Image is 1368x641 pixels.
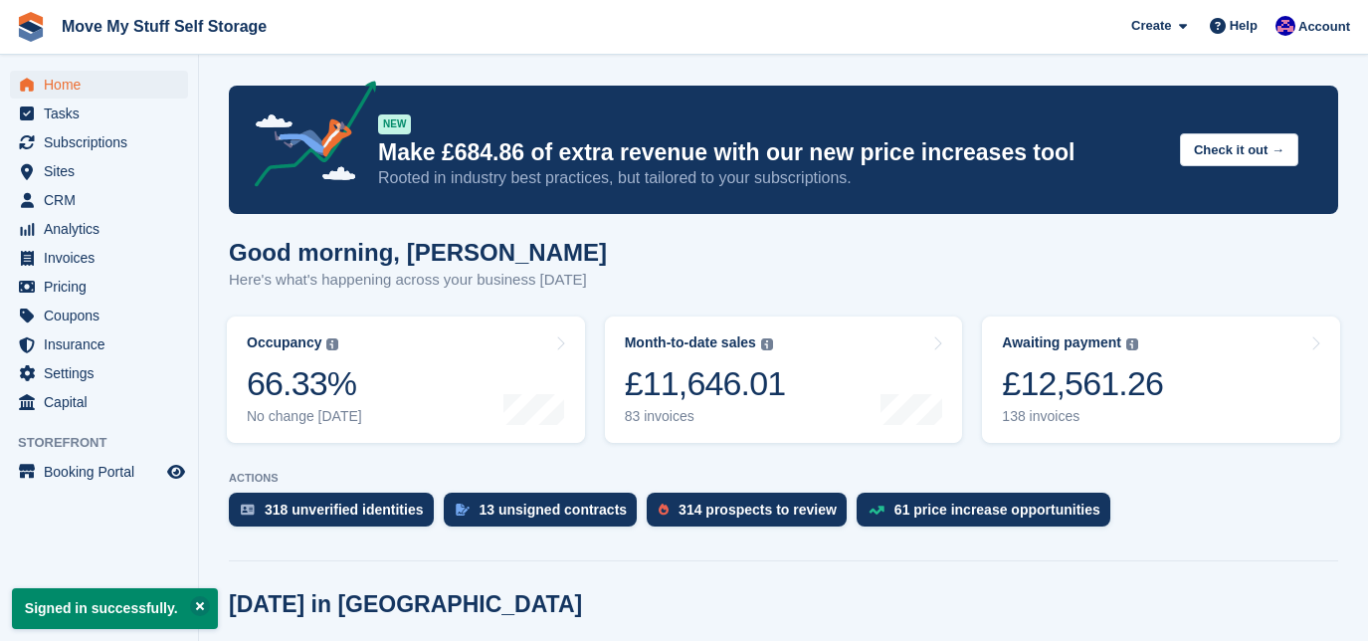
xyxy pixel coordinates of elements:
[44,244,163,272] span: Invoices
[982,317,1340,443] a: Awaiting payment £12,561.26 138 invoices
[18,433,198,453] span: Storefront
[10,215,188,243] a: menu
[164,460,188,484] a: Preview store
[378,167,1164,189] p: Rooted in industry best practices, but tailored to your subscriptions.
[10,302,188,329] a: menu
[12,588,218,629] p: Signed in successfully.
[1002,363,1163,404] div: £12,561.26
[378,138,1164,167] p: Make £684.86 of extra revenue with our new price increases tool
[10,330,188,358] a: menu
[238,81,377,194] img: price-adjustments-announcement-icon-8257ccfd72463d97f412b2fc003d46551f7dbcb40ab6d574587a9cd5c0d94...
[869,506,884,515] img: price_increase_opportunities-93ffe204e8149a01c8c9dc8f82e8f89637d9d84a8eef4429ea346261dce0b2c0.svg
[1298,17,1350,37] span: Account
[10,157,188,185] a: menu
[44,100,163,127] span: Tasks
[44,330,163,358] span: Insurance
[229,269,607,292] p: Here's what's happening across your business [DATE]
[44,273,163,301] span: Pricing
[10,100,188,127] a: menu
[229,591,582,618] h2: [DATE] in [GEOGRAPHIC_DATA]
[10,388,188,416] a: menu
[44,71,163,99] span: Home
[44,128,163,156] span: Subscriptions
[247,334,321,351] div: Occupancy
[1126,338,1138,350] img: icon-info-grey-7440780725fd019a000dd9b08b2336e03edf1995a4989e88bcd33f0948082b44.svg
[229,493,444,536] a: 318 unverified identities
[326,338,338,350] img: icon-info-grey-7440780725fd019a000dd9b08b2336e03edf1995a4989e88bcd33f0948082b44.svg
[10,458,188,486] a: menu
[44,215,163,243] span: Analytics
[241,504,255,516] img: verify_identity-adf6edd0f0f0b5bbfe63781bf79b02c33cf7c696d77639b501bdc392416b5a36.svg
[247,363,362,404] div: 66.33%
[44,359,163,387] span: Settings
[857,493,1120,536] a: 61 price increase opportunities
[54,10,275,43] a: Move My Stuff Self Storage
[480,502,628,518] div: 13 unsigned contracts
[1131,16,1171,36] span: Create
[456,504,470,516] img: contract_signature_icon-13c848040528278c33f63329250d36e43548de30e8caae1d1a13099fd9432cc5.svg
[894,502,1100,518] div: 61 price increase opportunities
[605,317,963,443] a: Month-to-date sales £11,646.01 83 invoices
[265,502,424,518] div: 318 unverified identities
[44,458,163,486] span: Booking Portal
[625,408,786,425] div: 83 invoices
[16,12,46,42] img: stora-icon-8386f47178a22dfd0bd8f6a31ec36ba5ce8667c1dd55bd0f319d3a0aa187defe.svg
[10,71,188,99] a: menu
[625,363,786,404] div: £11,646.01
[229,472,1338,485] p: ACTIONS
[1002,408,1163,425] div: 138 invoices
[444,493,648,536] a: 13 unsigned contracts
[247,408,362,425] div: No change [DATE]
[44,302,163,329] span: Coupons
[378,114,411,134] div: NEW
[44,157,163,185] span: Sites
[1275,16,1295,36] img: Jade Whetnall
[10,273,188,301] a: menu
[10,128,188,156] a: menu
[761,338,773,350] img: icon-info-grey-7440780725fd019a000dd9b08b2336e03edf1995a4989e88bcd33f0948082b44.svg
[1180,133,1298,166] button: Check it out →
[1230,16,1258,36] span: Help
[44,388,163,416] span: Capital
[227,317,585,443] a: Occupancy 66.33% No change [DATE]
[659,504,669,516] img: prospect-51fa495bee0391a8d652442698ab0144808aea92771e9ea1ae160a38d050c398.svg
[229,239,607,266] h1: Good morning, [PERSON_NAME]
[10,244,188,272] a: menu
[647,493,857,536] a: 314 prospects to review
[679,502,837,518] div: 314 prospects to review
[625,334,756,351] div: Month-to-date sales
[44,186,163,214] span: CRM
[10,186,188,214] a: menu
[1002,334,1121,351] div: Awaiting payment
[10,359,188,387] a: menu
